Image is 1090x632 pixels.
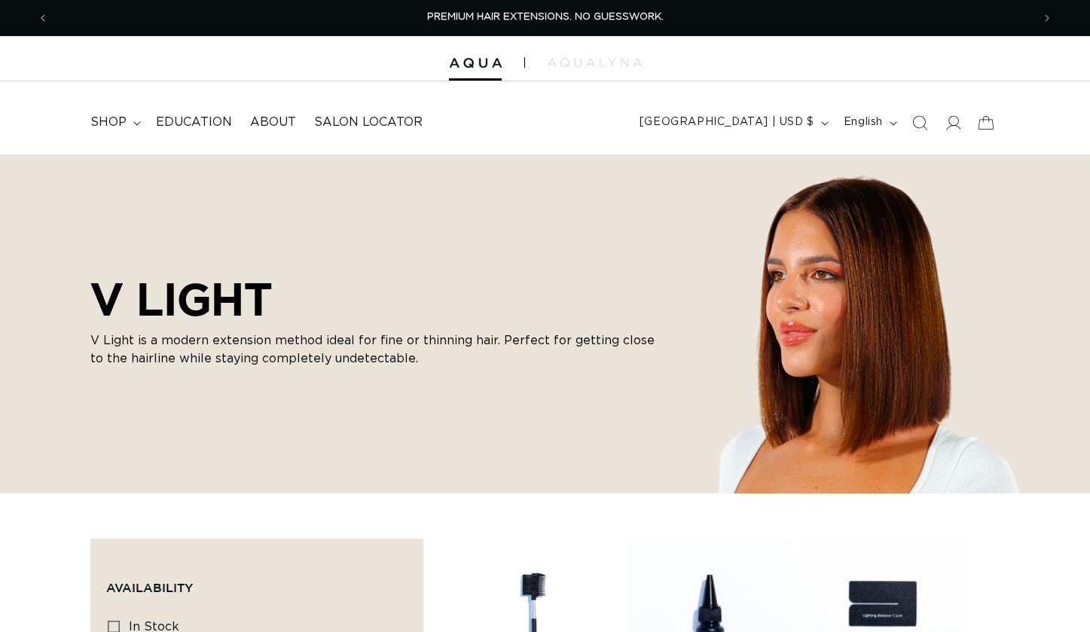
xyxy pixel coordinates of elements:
button: [GEOGRAPHIC_DATA] | USD $ [630,108,835,137]
span: [GEOGRAPHIC_DATA] | USD $ [640,114,814,130]
button: English [835,108,903,137]
h2: V LIGHT [90,273,663,325]
a: About [241,105,305,139]
span: PREMIUM HAIR EXTENSIONS. NO GUESSWORK. [427,12,664,22]
summary: Availability (0 selected) [106,554,408,609]
span: shop [90,114,127,130]
img: aqualyna.com [548,58,642,67]
img: Aqua Hair Extensions [449,58,502,69]
span: English [844,114,883,130]
span: About [250,114,296,130]
button: Next announcement [1030,4,1064,32]
button: Previous announcement [26,4,60,32]
span: Education [156,114,232,130]
p: V Light is a modern extension method ideal for fine or thinning hair. Perfect for getting close t... [90,331,663,368]
span: Availability [106,581,193,594]
a: Education [147,105,241,139]
summary: shop [81,105,147,139]
span: Salon Locator [314,114,423,130]
summary: Search [903,106,936,139]
a: Salon Locator [305,105,432,139]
